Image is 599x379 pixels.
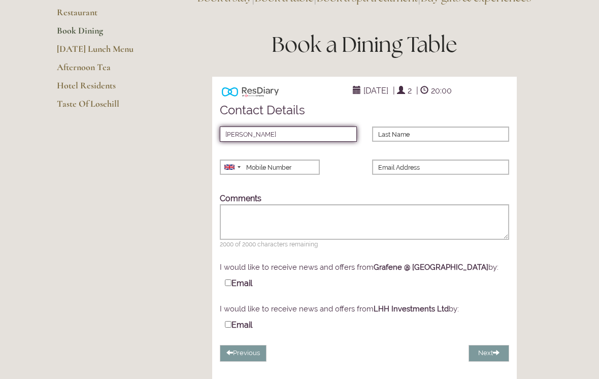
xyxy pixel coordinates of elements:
[428,83,454,98] span: 20:00
[57,7,154,25] a: Restaurant
[220,160,244,174] div: United Kingdom: +44
[225,319,252,330] label: Email
[220,104,509,117] h4: Contact Details
[374,304,449,313] strong: LHH Investments Ltd
[220,194,261,203] label: Comments
[405,83,414,98] span: 2
[220,304,509,313] div: I would like to receive news and offers from by:
[361,83,391,98] span: [DATE]
[220,160,320,175] input: A Valid Telephone Number is Required
[220,345,267,362] button: Previous
[364,154,517,180] div: A Valid Email is Required
[57,25,154,43] a: Book Dining
[57,61,154,80] a: Afternoon Tea
[469,345,509,362] button: Next
[220,263,509,271] div: I would like to receive news and offers from by:
[212,154,364,180] div: A Valid Telephone Number is Required
[57,43,154,61] a: [DATE] Lunch Menu
[364,121,517,147] div: A Last Name is Required
[186,29,542,59] h1: Book a Dining Table
[220,127,357,142] input: First Name
[220,241,509,248] span: 2000 of 2000 characters remaining
[57,80,154,98] a: Hotel Residents
[225,277,252,288] label: Email
[372,127,509,142] input: A Last Name is Required
[372,160,509,175] input: A Valid Email is Required
[222,84,279,99] img: Powered by ResDiary
[225,321,231,328] input: Email
[393,86,395,96] span: |
[374,263,488,271] strong: Grafene @ [GEOGRAPHIC_DATA]
[416,86,418,96] span: |
[225,279,231,286] input: Email
[57,98,154,116] a: Taste Of Losehill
